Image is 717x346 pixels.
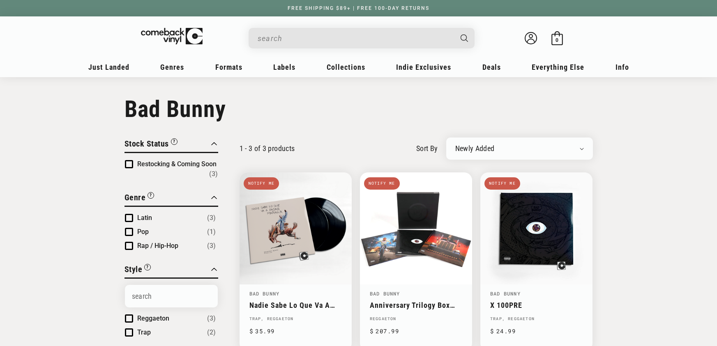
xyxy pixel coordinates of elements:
[258,30,452,47] input: search
[616,63,629,71] span: Info
[327,63,365,71] span: Collections
[209,169,218,179] span: Number of products: (3)
[137,242,178,250] span: Rap / Hip-Hop
[370,301,462,309] a: Anniversary Trilogy Box Set
[215,63,242,71] span: Formats
[137,228,149,236] span: Pop
[207,227,216,237] span: Number of products: (1)
[249,301,342,309] a: Nadie Sabe Lo Que Va A [GEOGRAPHIC_DATA]
[279,5,438,11] a: FREE SHIPPING $89+ | FREE 100-DAY RETURNS
[532,63,584,71] span: Everything Else
[124,137,178,152] button: Filter by Stock Status
[137,160,217,168] span: Restocking & Coming Soon
[370,290,400,297] a: Bad Bunny
[207,213,216,223] span: Number of products: (3)
[482,63,501,71] span: Deals
[453,28,475,48] button: Search
[273,63,295,71] span: Labels
[124,96,593,123] h1: Bad Bunny
[137,314,169,322] span: Reggaeton
[207,314,216,323] span: Number of products: (3)
[125,285,218,307] input: Search Options
[416,143,438,154] label: sort by
[240,144,295,153] p: 1 - 3 of 3 products
[207,241,216,251] span: Number of products: (3)
[249,28,475,48] div: Search
[137,214,152,222] span: Latin
[396,63,451,71] span: Indie Exclusives
[124,139,169,149] span: Stock Status
[137,328,151,336] span: Trap
[490,301,583,309] a: X 100PRE
[490,290,521,297] a: Bad Bunny
[207,328,216,337] span: Number of products: (2)
[124,264,143,274] span: Style
[249,290,280,297] a: Bad Bunny
[124,191,154,206] button: Filter by Genre
[124,263,151,277] button: Filter by Style
[556,37,558,43] span: 0
[160,63,184,71] span: Genres
[88,63,129,71] span: Just Landed
[124,192,146,202] span: Genre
